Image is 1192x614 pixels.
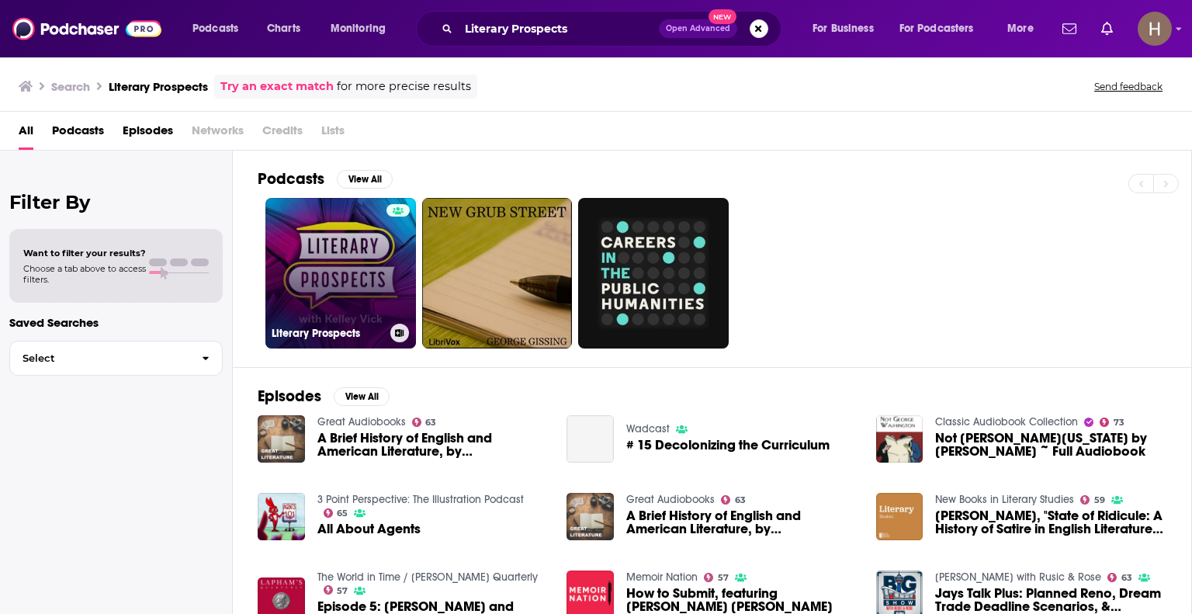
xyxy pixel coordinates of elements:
span: 73 [1114,419,1124,426]
button: open menu [182,16,258,41]
span: Networks [192,118,244,150]
span: How to Submit, featuring [PERSON_NAME] [PERSON_NAME] [626,587,858,613]
a: # 15 Decolonizing the Curriculum [567,415,614,463]
img: Dan Sperrin, "State of Ridicule: A History of Satire in English Literature" (Princeton UP, 2025) [876,493,923,540]
a: Show notifications dropdown [1095,16,1119,42]
img: A Brief History of English and American Literature, by Henry A. Beers. Part III. [567,493,614,540]
a: Show notifications dropdown [1056,16,1083,42]
a: EpisodesView All [258,387,390,406]
span: A Brief History of English and American Literature, by [PERSON_NAME]. Part VII. [317,432,549,458]
span: New [709,9,736,24]
div: Search podcasts, credits, & more... [431,11,796,47]
a: Not George Washington by P. G. Wodehouse ~ Full Audiobook [935,432,1166,458]
a: # 15 Decolonizing the Curriculum [626,439,830,452]
a: A Brief History of English and American Literature, by Henry A. Beers. Part VII. [317,432,549,458]
a: PodcastsView All [258,169,393,189]
button: View All [337,170,393,189]
span: For Podcasters [899,18,974,40]
span: More [1007,18,1034,40]
a: 63 [412,418,437,427]
span: 63 [735,497,746,504]
img: User Profile [1138,12,1172,46]
a: Memoir Nation [626,571,698,584]
h3: Literary Prospects [109,79,208,94]
span: [PERSON_NAME], "State of Ridicule: A History of Satire in English Literature" ([GEOGRAPHIC_DATA],... [935,509,1166,536]
span: Want to filter your results? [23,248,146,258]
button: open menu [802,16,893,41]
img: A Brief History of English and American Literature, by Henry A. Beers. Part VII. [258,415,305,463]
span: 59 [1094,497,1105,504]
a: Literary Prospects [265,198,416,349]
span: For Business [813,18,874,40]
a: 57 [324,585,348,595]
img: Not George Washington by P. G. Wodehouse ~ Full Audiobook [876,415,923,463]
button: Send feedback [1090,80,1167,93]
h2: Podcasts [258,169,324,189]
img: All About Agents [258,493,305,540]
img: Podchaser - Follow, Share and Rate Podcasts [12,14,161,43]
a: A Brief History of English and American Literature, by Henry A. Beers. Part III. [626,509,858,536]
span: Not [PERSON_NAME][US_STATE] by [PERSON_NAME] ~ Full Audiobook [935,432,1166,458]
input: Search podcasts, credits, & more... [459,16,659,41]
span: Credits [262,118,303,150]
a: 3 Point Perspective: The Illustration Podcast [317,493,524,506]
a: Wadcast [626,422,670,435]
span: Charts [267,18,300,40]
button: Open AdvancedNew [659,19,737,38]
button: Select [9,341,223,376]
span: Open Advanced [666,25,730,33]
a: Charts [257,16,310,41]
h2: Episodes [258,387,321,406]
a: Classic Audiobook Collection [935,415,1078,428]
span: Choose a tab above to access filters. [23,263,146,285]
button: open menu [996,16,1053,41]
button: open menu [889,16,996,41]
p: Saved Searches [9,315,223,330]
a: The World in Time / Lapham’s Quarterly [317,571,538,584]
a: Great Audiobooks [317,415,406,428]
span: Podcasts [192,18,238,40]
a: All [19,118,33,150]
h2: Filter By [9,191,223,213]
span: 65 [337,510,348,517]
a: Podcasts [52,118,104,150]
span: 63 [425,419,436,426]
span: A Brief History of English and American Literature, by [PERSON_NAME]. Part III. [626,509,858,536]
a: Big Show with Rusic & Rose [935,571,1101,584]
button: Show profile menu [1138,12,1172,46]
a: Dan Sperrin, "State of Ridicule: A History of Satire in English Literature" (Princeton UP, 2025) [935,509,1166,536]
span: for more precise results [337,78,471,95]
a: 63 [1107,573,1132,582]
a: Great Audiobooks [626,493,715,506]
a: Episodes [123,118,173,150]
span: Logged in as hpoole [1138,12,1172,46]
a: Try an exact match [220,78,334,95]
span: 63 [1121,574,1132,581]
a: 57 [704,573,729,582]
span: Select [10,353,189,363]
button: open menu [320,16,406,41]
a: 65 [324,508,348,518]
a: All About Agents [317,522,421,536]
span: Jays Talk Plus: Planned Reno, Dream Trade Deadline Scenarios, & [PERSON_NAME] Draftees [935,587,1166,613]
a: New Books in Literary Studies [935,493,1074,506]
a: How to Submit, featuring Dennis James Sweeney [626,587,858,613]
button: View All [334,387,390,406]
h3: Search [51,79,90,94]
a: Jays Talk Plus: Planned Reno, Dream Trade Deadline Scenarios, & Jays Draftees [935,587,1166,613]
h3: Literary Prospects [272,327,384,340]
span: 57 [718,574,729,581]
a: 59 [1080,495,1105,505]
a: 73 [1100,418,1124,427]
span: Monitoring [331,18,386,40]
a: 63 [721,495,746,505]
